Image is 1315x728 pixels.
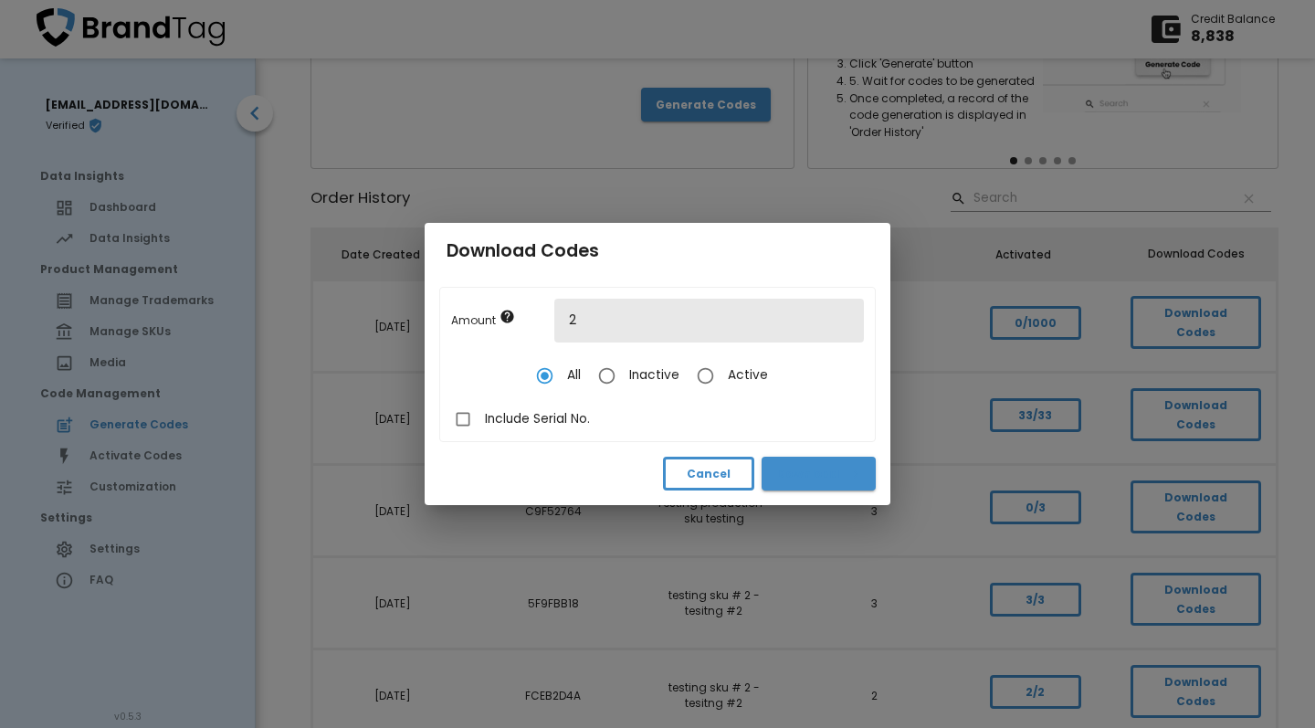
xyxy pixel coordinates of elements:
[663,457,754,491] button: Cancel
[679,464,738,483] span: Cancel
[485,410,590,429] span: Include Serial No.
[762,457,876,491] button: Download
[451,309,554,330] h5: Amount
[447,237,868,265] h1: Download Codes
[629,366,679,385] span: Inactive
[500,309,515,324] svg: Amount of code to be downloaded
[728,366,768,385] span: Active
[776,464,861,483] span: Download
[567,366,581,385] span: All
